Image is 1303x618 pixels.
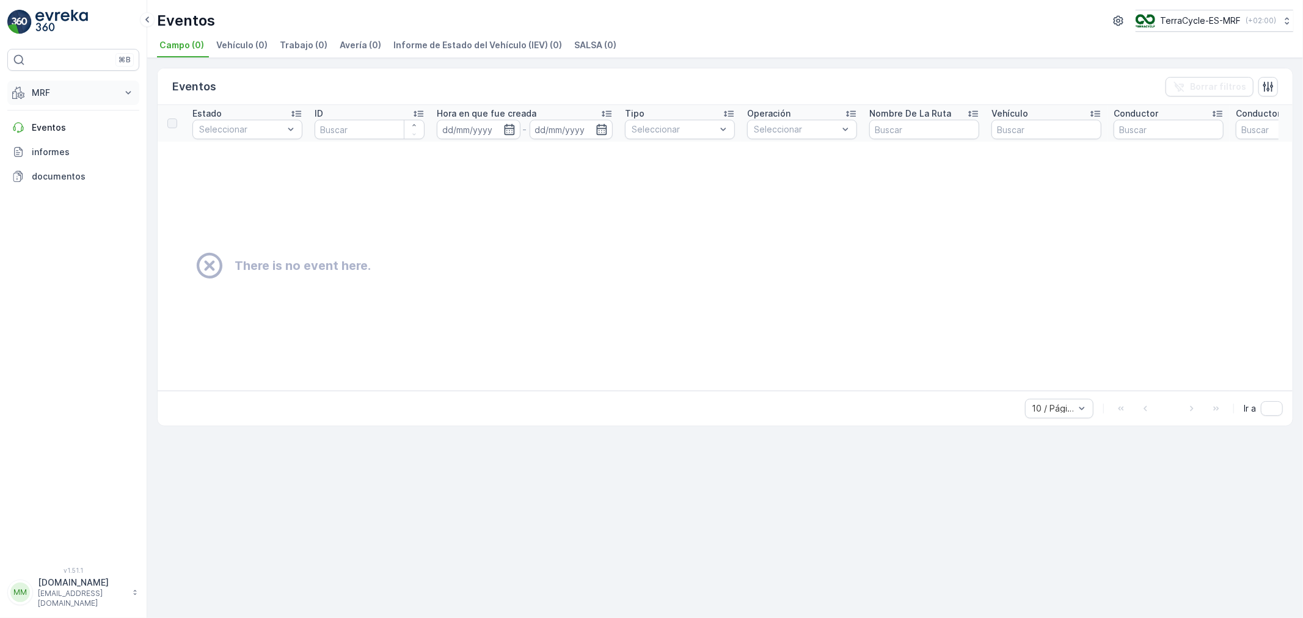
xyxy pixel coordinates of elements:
p: Operación [747,107,790,120]
img: TC_mwK4AaT.png [1136,14,1155,27]
p: Hora en que fue creada [437,107,536,120]
span: Trabajo (0) [280,39,327,51]
p: Seleccionar [632,123,716,136]
span: Vehículo (0) [216,39,268,51]
input: Buscar [991,120,1101,139]
p: [EMAIL_ADDRESS][DOMAIN_NAME] [38,589,126,608]
a: documentos [7,164,139,189]
p: Estado [192,107,222,120]
button: Borrar filtros [1166,77,1254,96]
button: MRF [7,81,139,105]
p: MRF [32,87,115,99]
input: dd/mm/yyyy [530,120,613,139]
a: Eventos [7,115,139,140]
p: TerraCycle-ES-MRF [1160,15,1241,27]
button: TerraCycle-ES-MRF(+02:00) [1136,10,1293,32]
p: Borrar filtros [1190,81,1246,93]
span: SALSA (0) [574,39,616,51]
span: Informe de Estado del Vehículo (IEV) (0) [393,39,562,51]
p: ( +02:00 ) [1246,16,1276,26]
h2: There is no event here. [235,256,371,275]
span: Ir a [1244,402,1256,415]
p: Seleccionar [199,123,283,136]
p: [DOMAIN_NAME] [38,576,126,589]
p: informes [32,146,134,158]
a: informes [7,140,139,164]
p: Nombre De La Ruta [869,107,951,120]
input: dd/mm/yyyy [437,120,520,139]
p: Eventos [172,78,216,95]
p: documentos [32,170,134,183]
input: Buscar [315,120,425,139]
p: ID [315,107,323,120]
button: MM[DOMAIN_NAME][EMAIL_ADDRESS][DOMAIN_NAME] [7,576,139,608]
p: Eventos [157,11,215,31]
p: Eventos [32,122,134,134]
p: Conductor [1114,107,1158,120]
p: Tipo [625,107,644,120]
p: Conductor ID [1236,107,1291,120]
p: Vehículo [991,107,1028,120]
p: Seleccionar [754,123,838,136]
span: Avería (0) [340,39,381,51]
img: logo [7,10,32,34]
span: Campo (0) [159,39,204,51]
input: Buscar [1114,120,1224,139]
input: Buscar [869,120,979,139]
span: v 1.51.1 [7,567,139,574]
div: MM [10,583,30,602]
p: ⌘B [119,55,131,65]
img: logo_light-DOdMpM7g.png [35,10,88,34]
p: - [523,122,527,137]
